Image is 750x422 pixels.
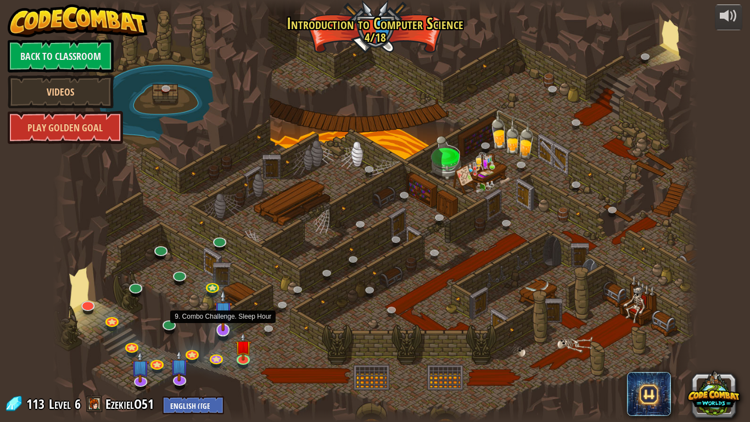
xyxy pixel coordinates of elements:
[49,395,71,413] span: Level
[8,40,114,73] a: Back to Classroom
[8,111,123,144] a: Play Golden Goal
[75,395,81,413] span: 6
[105,395,157,413] a: EzekielO51
[8,75,114,108] a: Videos
[171,351,189,382] img: level-banner-unstarted-subscriber.png
[235,332,251,360] img: level-banner-unstarted.png
[715,4,742,30] button: Adjust volume
[8,4,148,37] img: CodeCombat - Learn how to code by playing a game
[214,290,232,331] img: level-banner-unstarted-subscriber.png
[132,351,150,382] img: level-banner-unstarted-subscriber.png
[26,395,48,413] span: 113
